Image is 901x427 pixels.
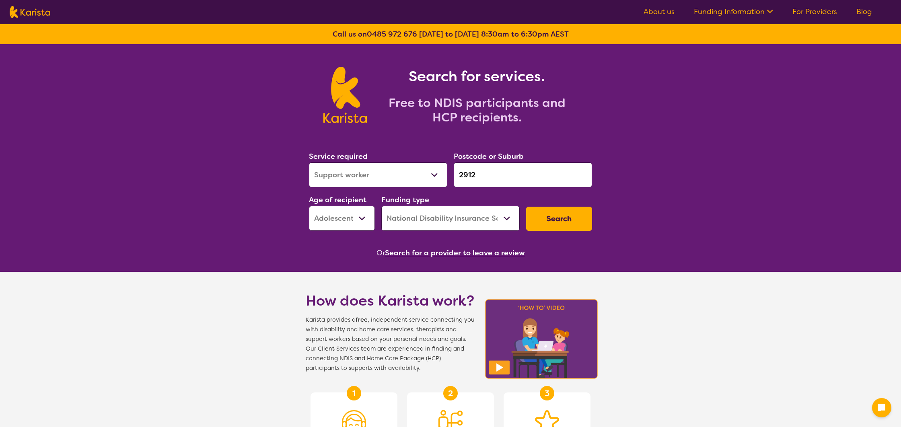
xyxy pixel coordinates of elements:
[381,195,429,205] label: Funding type
[367,29,417,39] a: 0485 972 676
[644,7,675,16] a: About us
[540,386,554,400] div: 3
[356,316,368,324] b: free
[385,247,525,259] button: Search for a provider to leave a review
[376,247,385,259] span: Or
[792,7,837,16] a: For Providers
[376,67,578,86] h1: Search for services.
[306,315,475,373] span: Karista provides a , independent service connecting you with disability and home care services, t...
[347,386,361,400] div: 1
[323,67,366,123] img: Karista logo
[694,7,773,16] a: Funding Information
[309,195,366,205] label: Age of recipient
[333,29,569,39] b: Call us on [DATE] to [DATE] 8:30am to 6:30pm AEST
[454,152,524,161] label: Postcode or Suburb
[309,152,368,161] label: Service required
[526,207,592,231] button: Search
[856,7,872,16] a: Blog
[306,291,475,310] h1: How does Karista work?
[376,96,578,125] h2: Free to NDIS participants and HCP recipients.
[10,6,50,18] img: Karista logo
[443,386,458,400] div: 2
[454,162,592,187] input: Type
[483,297,600,381] img: Karista video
